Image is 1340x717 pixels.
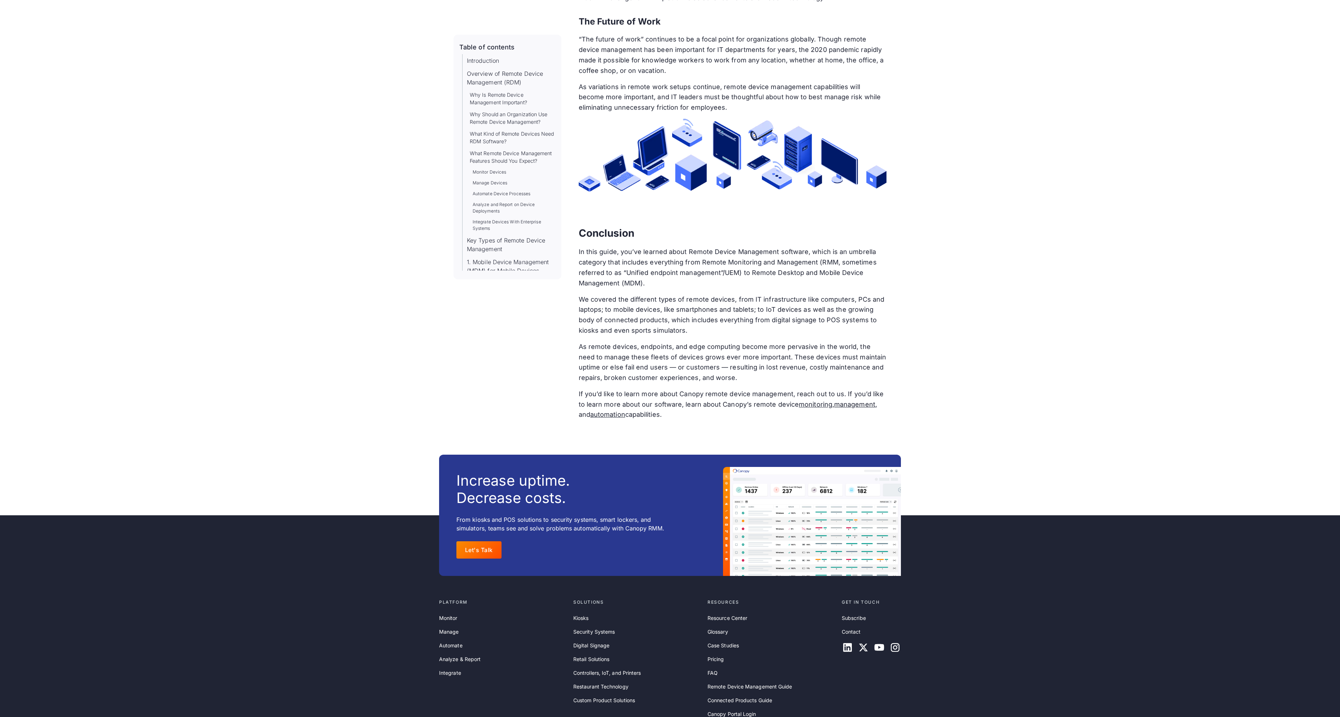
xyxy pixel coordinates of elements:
a: 1. Mobile Device Management (MDM) for Mobile Devices and/or Tablets [467,258,556,284]
a: What Remote Device Management Features Should You Expect? [470,149,556,165]
a: Manage [439,628,459,636]
a: Subscribe [842,614,866,622]
a: Manage Devices [473,180,507,186]
a: ‍Key Types of Remote Device Management [467,236,556,253]
a: Analyze and Report on Device Deployments [473,201,556,214]
a: Automate [439,642,463,650]
a: Remote Device Management Guide [708,683,792,691]
a: Monitor [439,614,457,622]
p: As remote devices, endpoints, and edge computing become more pervasive in the world, the need to ... [579,342,886,383]
a: Connected Products Guide [708,696,772,704]
a: Custom Product Solutions [573,696,635,704]
a: monitoring [799,401,832,408]
a: Integrate Devices With Enterprise Systems [473,219,556,232]
a: Why Is Remote Device Management Important? [470,91,556,106]
a: Introduction [467,56,499,65]
p: From kiosks and POS solutions to security systems, smart lockers, and simulators, teams see and s... [456,515,678,533]
a: Why Should an Organization Use Remote Device Management? [470,110,556,126]
a: Overview of Remote Device Management (RDM) [467,69,556,87]
a: Monitor Devices [473,169,506,175]
div: Solutions [573,599,702,605]
a: Automate Device Processes [473,191,530,197]
h3: Increase uptime. Decrease costs. [456,472,570,507]
a: Retail Solutions [573,655,609,663]
a: Kiosks [573,614,588,622]
div: Get in touch [842,599,901,605]
a: Let's Talk [456,541,502,559]
a: Pricing [708,655,724,663]
div: Table of contents [459,43,514,51]
a: Controllers, IoT, and Printers [573,669,641,677]
a: Case Studies [708,642,739,650]
a: Glossary [708,628,728,636]
div: Resources [708,599,836,605]
a: management [834,401,875,408]
strong: The Future of Work [579,16,661,27]
a: Integrate [439,669,461,677]
a: Security Systems [573,628,615,636]
p: ‍ [579,197,886,208]
a: automation [590,411,625,418]
a: Contact [842,628,861,636]
a: Restaurant Technology [573,683,629,691]
a: What Kind of Remote Devices Need RDM Software? [470,130,556,145]
div: Platform [439,599,568,605]
p: We covered the different types of remote devices, from IT infrastructure like computers, PCs and ... [579,294,886,336]
p: In this guide, you’ve learned about Remote Device Management software, which is an umbrella categ... [579,247,886,288]
p: If you’d like to learn more about Canopy remote device management, reach out to us. If you’d like... [579,389,886,420]
p: As variations in remote work setups continue, remote device management capabilities will become m... [579,82,886,113]
a: Resource Center [708,614,747,622]
p: “The future of work” continues to be a focal point for organizations globally. Though remote devi... [579,34,886,76]
img: A Canopy dashboard example [723,467,901,576]
a: Digital Signage [573,642,609,650]
a: FAQ [708,669,718,677]
a: Analyze & Report [439,655,481,663]
strong: Conclusion [579,227,635,239]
